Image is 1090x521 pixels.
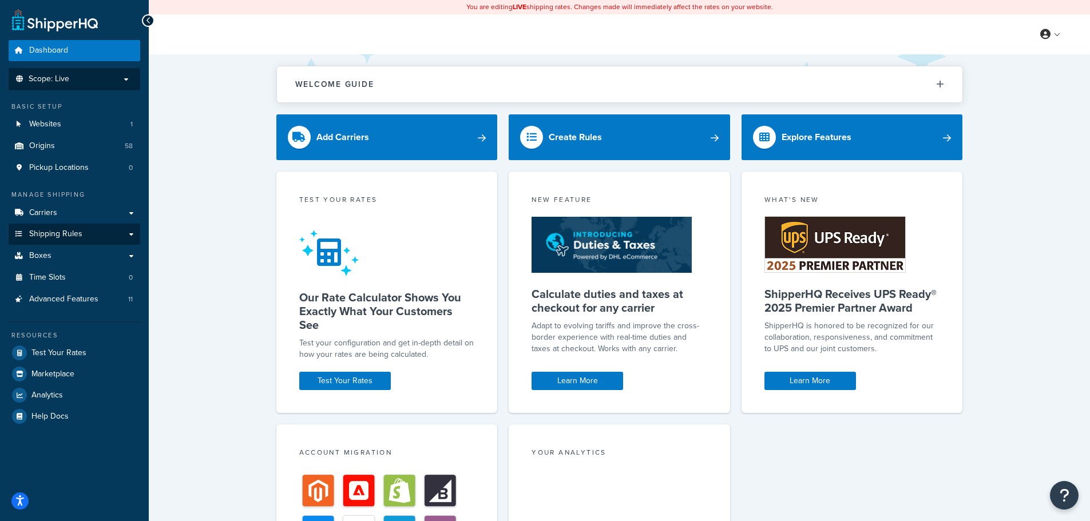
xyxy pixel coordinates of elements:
a: Test Your Rates [9,343,140,363]
span: Help Docs [31,412,69,421]
div: Test your configuration and get in-depth detail on how your rates are being calculated. [299,337,475,360]
div: Explore Features [782,129,851,145]
span: 1 [130,120,133,129]
span: Pickup Locations [29,163,89,173]
a: Shipping Rules [9,224,140,245]
h5: Calculate duties and taxes at checkout for any carrier [532,287,707,315]
a: Advanced Features11 [9,289,140,310]
span: 11 [128,295,133,304]
a: Marketplace [9,364,140,384]
a: Learn More [532,372,623,390]
li: Pickup Locations [9,157,140,178]
a: Origins58 [9,136,140,157]
a: Boxes [9,245,140,267]
div: Test your rates [299,194,475,208]
button: Welcome Guide [277,66,962,102]
a: Time Slots0 [9,267,140,288]
div: Account Migration [299,447,475,460]
span: Dashboard [29,46,68,55]
span: Analytics [31,391,63,400]
span: Websites [29,120,61,129]
h5: ShipperHQ Receives UPS Ready® 2025 Premier Partner Award [764,287,940,315]
div: Basic Setup [9,102,140,112]
a: Test Your Rates [299,372,391,390]
b: LIVE [513,2,526,12]
span: Time Slots [29,273,66,283]
span: Shipping Rules [29,229,82,239]
div: New Feature [532,194,707,208]
a: Explore Features [742,114,963,160]
span: 0 [129,163,133,173]
span: Boxes [29,251,51,261]
span: Test Your Rates [31,348,86,358]
h2: Welcome Guide [295,80,374,89]
span: Carriers [29,208,57,218]
a: Analytics [9,385,140,405]
li: Advanced Features [9,289,140,310]
span: Origins [29,141,55,151]
p: Adapt to evolving tariffs and improve the cross-border experience with real-time duties and taxes... [532,320,707,355]
span: 0 [129,273,133,283]
div: Manage Shipping [9,190,140,200]
a: Create Rules [509,114,730,160]
span: Scope: Live [29,74,69,84]
a: Websites1 [9,114,140,135]
li: Origins [9,136,140,157]
a: Learn More [764,372,856,390]
a: Add Carriers [276,114,498,160]
div: Resources [9,331,140,340]
div: What's New [764,194,940,208]
span: Marketplace [31,369,74,379]
li: Time Slots [9,267,140,288]
a: Dashboard [9,40,140,61]
span: 58 [125,141,133,151]
a: Carriers [9,202,140,224]
a: Pickup Locations0 [9,157,140,178]
div: Create Rules [549,129,602,145]
li: Websites [9,114,140,135]
h5: Our Rate Calculator Shows You Exactly What Your Customers See [299,291,475,332]
div: Your Analytics [532,447,707,460]
p: ShipperHQ is honored to be recognized for our collaboration, responsiveness, and commitment to UP... [764,320,940,355]
button: Open Resource Center [1050,481,1079,510]
a: Help Docs [9,406,140,427]
span: Advanced Features [29,295,98,304]
div: Add Carriers [316,129,369,145]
